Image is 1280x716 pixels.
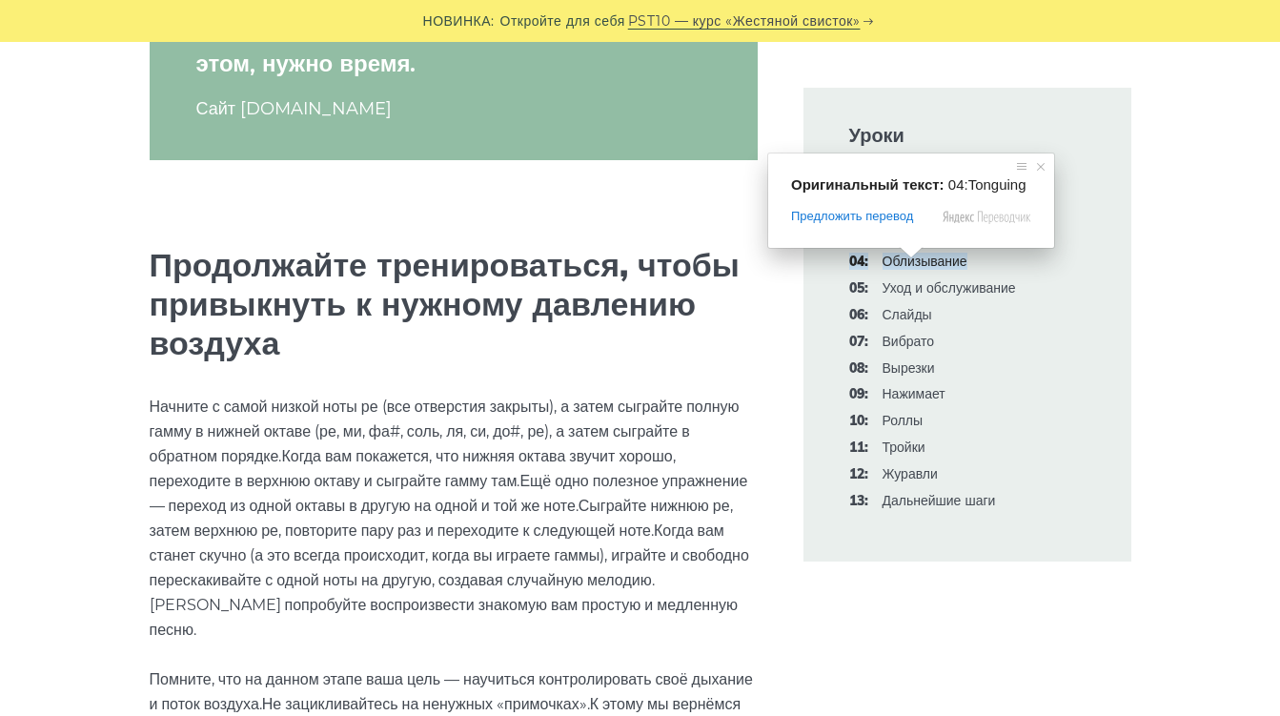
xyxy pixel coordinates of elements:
[791,176,945,193] span: Оригинальный текст:
[150,244,740,363] ya-tr-span: Продолжайте тренироваться, чтобы привыкнуть к нужному давлению воздуха
[628,12,861,30] ya-tr-span: PST10 — курс «Жестяной свисток»
[150,447,676,490] ya-tr-span: Когда вам покажется, что нижняя октава звучит хорошо, переходите в верхнюю октаву и сыграйте гамм...
[883,412,924,429] a: 10:Роллы
[948,176,1026,193] span: 04:Tonguing
[883,333,934,350] ya-tr-span: Вибрато
[883,465,938,482] ya-tr-span: Журавли
[150,398,740,465] ya-tr-span: Начните с самой низкой ноты ре (все отверстия закрыты), а затем сыграйте полную гамму в нижней ок...
[849,465,868,482] ya-tr-span: 12:
[849,122,1086,149] span: Уроки
[883,306,932,323] a: 06:Слайды
[883,279,1016,297] ya-tr-span: Уход и обслуживание
[883,385,945,402] a: 09:Нажимает
[883,333,934,350] a: 07:Вибрато
[500,12,625,30] ya-tr-span: Откройте для себя
[883,253,967,270] a: 04:Облизывание
[883,279,1016,297] a: 05:Уход и обслуживание
[849,385,868,402] ya-tr-span: 09:
[849,279,868,297] ya-tr-span: 05:
[849,253,868,270] ya-tr-span: 04:
[150,522,749,589] ya-tr-span: Когда вам станет скучно (а это всегда происходит, когда вы играете гаммы), играйте и свободно пер...
[849,412,868,429] ya-tr-span: 10:
[628,10,861,32] a: PST10 — курс «Жестяной свисток»
[849,306,868,323] ya-tr-span: 06:
[196,98,393,119] ya-tr-span: Сайт [DOMAIN_NAME]
[262,695,590,713] ya-tr-span: Не зацикливайтесь на ненужных «примочках».
[883,465,938,482] a: 12:Журавли
[150,670,753,713] ya-tr-span: Помните, что на данном этапе ваша цель — научиться контролировать своё дыхание и поток воздуха.
[791,208,913,225] span: Предложить перевод
[150,596,739,639] ya-tr-span: [PERSON_NAME] попробуйте воспроизвести знакомую вам простую и медленную песню.
[883,385,945,402] ya-tr-span: Нажимает
[883,359,935,377] ya-tr-span: Вырезки
[423,12,495,30] ya-tr-span: НОВИНКА:
[883,359,935,377] a: 08:Вырезки
[883,439,925,456] a: 11:Тройки
[849,333,868,350] ya-tr-span: 07:
[883,492,996,509] ya-tr-span: Дальнейшие шаги
[849,492,868,509] ya-tr-span: 13:
[849,359,868,377] ya-tr-span: 08:
[883,439,925,456] ya-tr-span: Тройки
[883,253,967,270] ya-tr-span: Облизывание
[883,412,924,429] ya-tr-span: Роллы
[883,306,932,323] ya-tr-span: Слайды
[849,439,868,456] ya-tr-span: 11:
[883,492,996,509] a: 13:Дальнейшие шаги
